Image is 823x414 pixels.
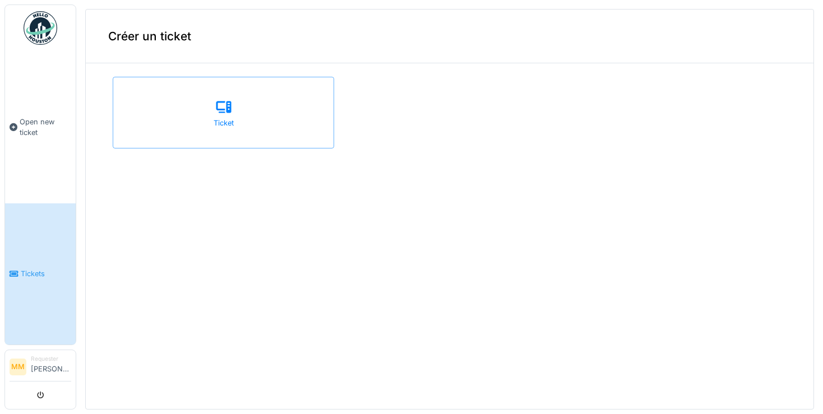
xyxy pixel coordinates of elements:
[214,118,234,128] div: Ticket
[86,10,813,63] div: Créer un ticket
[10,359,26,375] li: MM
[24,11,57,45] img: Badge_color-CXgf-gQk.svg
[31,355,71,363] div: Requester
[10,355,71,382] a: MM Requester[PERSON_NAME]
[5,203,76,345] a: Tickets
[20,117,71,138] span: Open new ticket
[31,355,71,379] li: [PERSON_NAME]
[21,268,71,279] span: Tickets
[5,51,76,203] a: Open new ticket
